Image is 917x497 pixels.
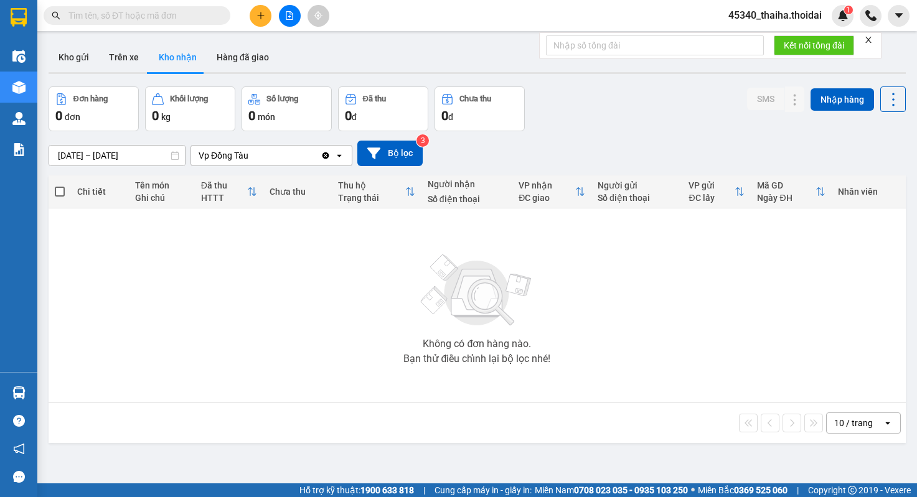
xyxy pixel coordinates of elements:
span: 1 [846,6,850,14]
button: Chưa thu0đ [435,86,525,131]
div: Chưa thu [459,95,491,103]
button: Bộ lọc [357,141,423,166]
span: | [423,483,425,497]
div: Nhân viên [838,187,900,197]
div: Mã GD [757,180,816,190]
span: 0 [152,108,159,123]
svg: open [883,418,893,428]
button: Đã thu0đ [338,86,428,131]
input: Nhập số tổng đài [546,35,764,55]
div: Ghi chú [135,193,189,203]
strong: 1900 633 818 [360,485,414,495]
span: message [13,471,25,483]
span: Kết nối tổng đài [784,39,844,52]
span: đơn [65,112,80,122]
span: aim [314,11,322,20]
div: Người gửi [598,180,676,190]
img: warehouse-icon [12,50,26,63]
span: 0 [248,108,255,123]
button: Khối lượng0kg [145,86,235,131]
span: | [797,483,799,497]
div: Vp Đồng Tàu [199,149,248,162]
th: Toggle SortBy [751,175,832,208]
input: Select a date range. [49,146,185,165]
div: Số lượng [266,95,298,103]
div: Không có đơn hàng nào. [423,339,531,349]
img: phone-icon [865,10,877,21]
span: Miền Bắc [698,483,788,497]
span: Miền Nam [535,483,688,497]
span: caret-down [893,10,905,21]
button: Trên xe [99,42,149,72]
span: đ [448,112,453,122]
strong: 0708 023 035 - 0935 103 250 [574,485,688,495]
th: Toggle SortBy [682,175,751,208]
svg: Clear value [321,151,331,160]
img: warehouse-icon [12,386,26,399]
button: Kết nối tổng đài [774,35,854,55]
th: Toggle SortBy [332,175,421,208]
div: Bạn thử điều chỉnh lại bộ lọc nhé! [403,354,550,364]
button: Kho gửi [49,42,99,72]
span: món [258,112,275,122]
span: 0 [55,108,62,123]
div: Trạng thái [338,193,405,203]
div: VP gửi [689,180,735,190]
div: ĐC lấy [689,193,735,203]
button: plus [250,5,271,27]
span: 45340_thaiha.thoidai [718,7,832,23]
strong: 0369 525 060 [734,485,788,495]
span: kg [161,112,171,122]
span: plus [256,11,265,20]
img: warehouse-icon [12,112,26,125]
input: Tìm tên, số ĐT hoặc mã đơn [68,9,215,22]
th: Toggle SortBy [512,175,591,208]
div: VP nhận [519,180,575,190]
div: Số điện thoại [428,194,506,204]
sup: 1 [844,6,853,14]
div: Ngày ĐH [757,193,816,203]
div: ĐC giao [519,193,575,203]
div: Đã thu [363,95,386,103]
span: search [52,11,60,20]
span: Hỗ trợ kỹ thuật: [299,483,414,497]
span: file-add [285,11,294,20]
button: Số lượng0món [242,86,332,131]
svg: open [334,151,344,160]
button: Đơn hàng0đơn [49,86,139,131]
div: Khối lượng [170,95,208,103]
button: file-add [279,5,301,27]
div: Người nhận [428,179,506,189]
span: ⚪️ [691,488,695,493]
div: Đơn hàng [73,95,108,103]
div: Chưa thu [270,187,326,197]
button: aim [308,5,329,27]
button: caret-down [888,5,910,27]
span: copyright [848,486,857,495]
sup: 3 [416,134,429,147]
span: 0 [345,108,352,123]
span: đ [352,112,357,122]
img: logo-vxr [11,8,27,27]
button: Nhập hàng [811,88,874,111]
div: Tên món [135,180,189,190]
img: warehouse-icon [12,81,26,94]
th: Toggle SortBy [195,175,263,208]
div: Chi tiết [77,187,123,197]
img: icon-new-feature [837,10,849,21]
input: Selected Vp Đồng Tàu. [250,149,251,162]
button: Kho nhận [149,42,207,72]
div: Đã thu [201,180,247,190]
span: question-circle [13,415,25,427]
span: 0 [441,108,448,123]
button: SMS [747,88,784,110]
button: Hàng đã giao [207,42,279,72]
span: notification [13,443,25,455]
div: Thu hộ [338,180,405,190]
div: 10 / trang [834,417,873,429]
div: HTTT [201,193,247,203]
img: solution-icon [12,143,26,156]
span: Cung cấp máy in - giấy in: [435,483,532,497]
img: svg+xml;base64,PHN2ZyBjbGFzcz0ibGlzdC1wbHVnX19zdmciIHhtbG5zPSJodHRwOi8vd3d3LnczLm9yZy8yMDAwL3N2Zy... [415,247,539,334]
div: Số điện thoại [598,193,676,203]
